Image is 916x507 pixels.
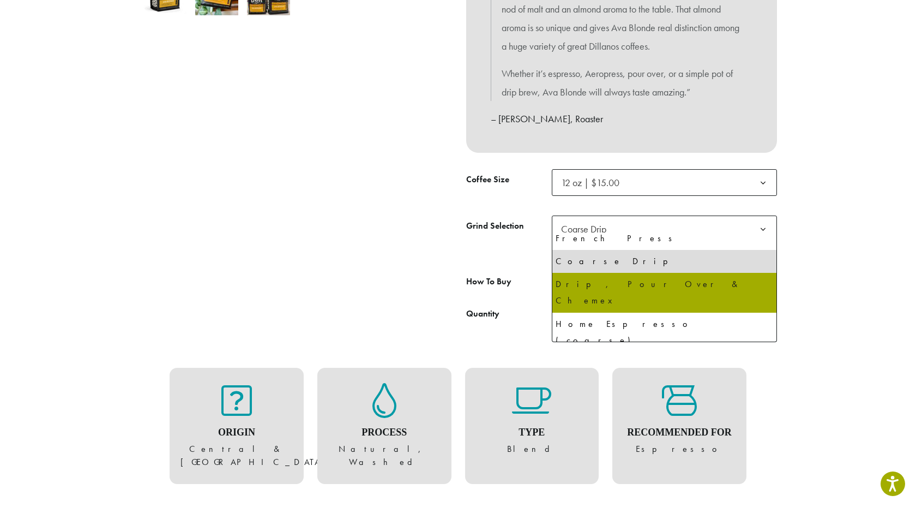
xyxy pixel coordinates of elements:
p: Whether it’s espresso, Aeropress, pour over, or a simple pot of drip brew, Ava Blonde will always... [502,64,742,102]
figure: Natural, Washed [328,383,441,469]
span: Coarse Drip [552,216,777,242]
div: Home Espresso (coarse) [556,316,773,349]
span: Coarse Drip [561,223,606,235]
h4: Recommended For [623,427,736,439]
div: French Press [556,230,773,247]
p: – [PERSON_NAME], Roaster [491,110,752,128]
div: Drip, Pour Over & Chemex [556,276,773,309]
figure: Espresso [623,383,736,456]
h4: Type [476,427,588,439]
h4: Origin [180,427,293,439]
span: 12 oz | $15.00 [557,172,630,193]
span: 12 oz | $15.00 [552,169,777,196]
figure: Central & [GEOGRAPHIC_DATA] [180,383,293,469]
span: How To Buy [466,276,511,287]
div: Coarse Drip [556,253,773,270]
label: Grind Selection [466,218,552,234]
span: 12 oz | $15.00 [561,176,619,189]
div: Quantity [466,307,499,320]
h4: Process [328,427,441,439]
figure: Blend [476,383,588,456]
label: Coffee Size [466,172,552,188]
span: Coarse Drip [557,218,617,240]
